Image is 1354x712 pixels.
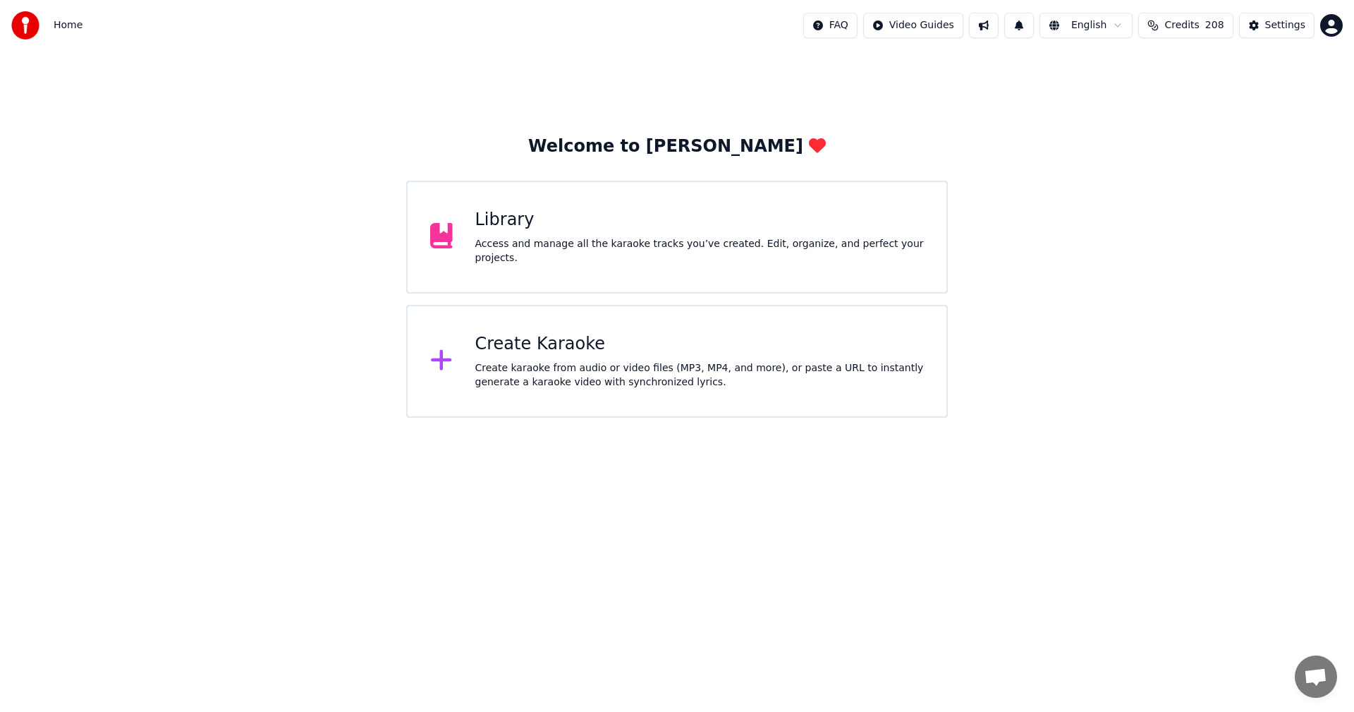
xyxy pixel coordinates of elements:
[1295,656,1337,698] div: Öppna chatt
[1239,13,1315,38] button: Settings
[1138,13,1233,38] button: Credits208
[475,333,925,356] div: Create Karaoke
[1265,18,1305,32] div: Settings
[528,135,826,158] div: Welcome to [PERSON_NAME]
[475,209,925,231] div: Library
[1164,18,1199,32] span: Credits
[475,237,925,265] div: Access and manage all the karaoke tracks you’ve created. Edit, organize, and perfect your projects.
[54,18,83,32] span: Home
[11,11,39,40] img: youka
[863,13,963,38] button: Video Guides
[1205,18,1224,32] span: 208
[54,18,83,32] nav: breadcrumb
[475,361,925,390] div: Create karaoke from audio or video files (MP3, MP4, and more), or paste a URL to instantly genera...
[803,13,858,38] button: FAQ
